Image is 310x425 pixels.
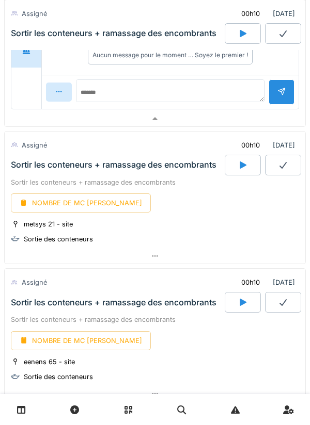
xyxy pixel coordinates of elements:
[11,315,299,324] div: Sortir les conteneurs + ramassage des encombrants
[11,177,299,187] div: Sortir les conteneurs + ramassage des encombrants
[11,160,216,170] div: Sortir les conteneurs + ramassage des encombrants
[92,51,248,60] div: Aucun message pour le moment … Soyez le premier !
[22,277,47,287] div: Assigné
[233,273,299,292] div: [DATE]
[233,4,299,23] div: [DATE]
[24,219,73,229] div: metsys 21 - site
[11,331,151,350] div: NOMBRE DE MC [PERSON_NAME]
[22,140,47,150] div: Assigné
[24,372,93,382] div: Sortie des conteneurs
[24,234,93,244] div: Sortie des conteneurs
[241,140,260,150] div: 00h10
[22,9,47,19] div: Assigné
[24,357,75,367] div: eenens 65 - site
[11,29,216,39] div: Sortir les conteneurs + ramassage des encombrants
[11,298,216,307] div: Sortir les conteneurs + ramassage des encombrants
[233,136,299,155] div: [DATE]
[241,277,260,287] div: 00h10
[241,9,260,19] div: 00h10
[11,193,151,213] div: NOMBRE DE MC [PERSON_NAME]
